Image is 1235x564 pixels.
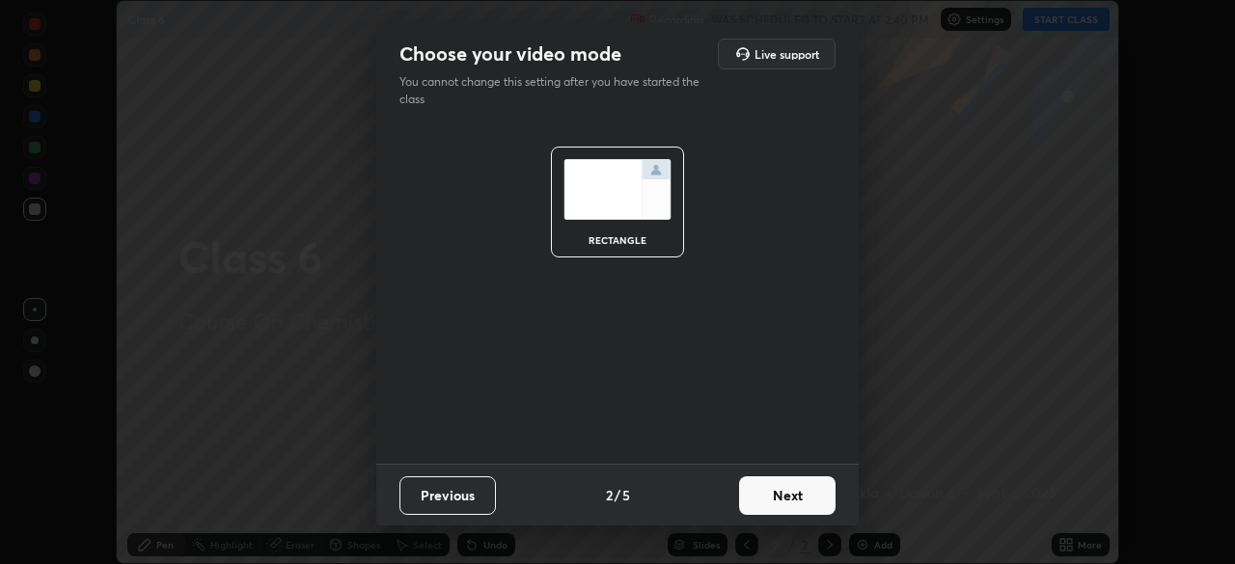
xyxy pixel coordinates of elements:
[615,485,620,505] h4: /
[755,48,819,60] h5: Live support
[399,41,621,67] h2: Choose your video mode
[399,73,712,108] p: You cannot change this setting after you have started the class
[739,476,836,515] button: Next
[622,485,630,505] h4: 5
[606,485,613,505] h4: 2
[579,235,656,245] div: rectangle
[399,476,496,515] button: Previous
[563,159,672,220] img: normalScreenIcon.ae25ed63.svg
